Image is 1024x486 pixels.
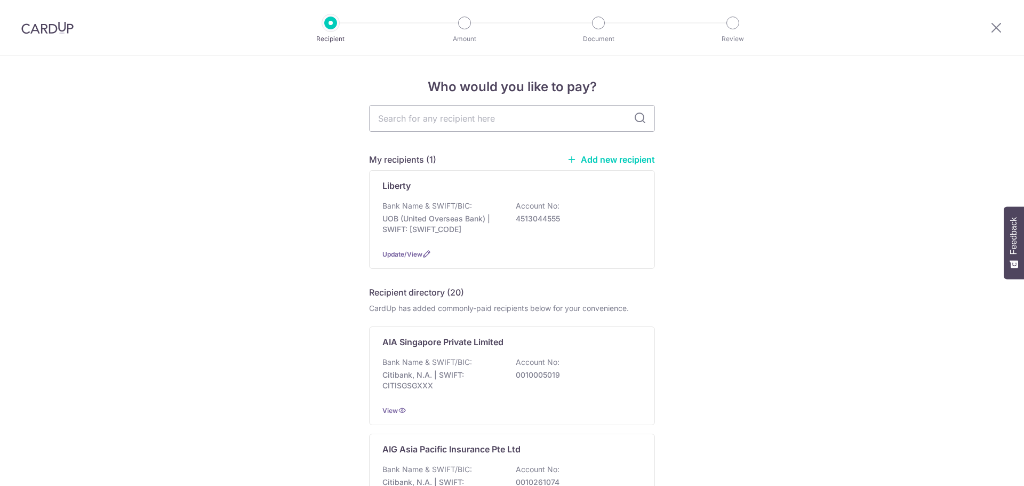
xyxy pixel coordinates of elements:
[382,407,398,415] a: View
[382,464,472,475] p: Bank Name & SWIFT/BIC:
[291,34,370,44] p: Recipient
[382,250,422,258] a: Update/View
[369,77,655,97] h4: Who would you like to pay?
[382,357,472,368] p: Bank Name & SWIFT/BIC:
[382,443,521,456] p: AIG Asia Pacific Insurance Pte Ltd
[382,179,411,192] p: Liberty
[382,336,503,348] p: AIA Singapore Private Limited
[369,286,464,299] h5: Recipient directory (20)
[382,370,502,391] p: Citibank, N.A. | SWIFT: CITISGSGXXX
[369,105,655,132] input: Search for any recipient here
[382,213,502,235] p: UOB (United Overseas Bank) | SWIFT: [SWIFT_CODE]
[516,201,559,211] p: Account No:
[21,21,74,34] img: CardUp
[369,303,655,314] div: CardUp has added commonly-paid recipients below for your convenience.
[369,153,436,166] h5: My recipients (1)
[693,34,772,44] p: Review
[1004,206,1024,279] button: Feedback - Show survey
[567,154,655,165] a: Add new recipient
[559,34,638,44] p: Document
[425,34,504,44] p: Amount
[516,213,635,224] p: 4513044555
[516,370,635,380] p: 0010005019
[1009,217,1019,254] span: Feedback
[382,201,472,211] p: Bank Name & SWIFT/BIC:
[516,357,559,368] p: Account No:
[516,464,559,475] p: Account No:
